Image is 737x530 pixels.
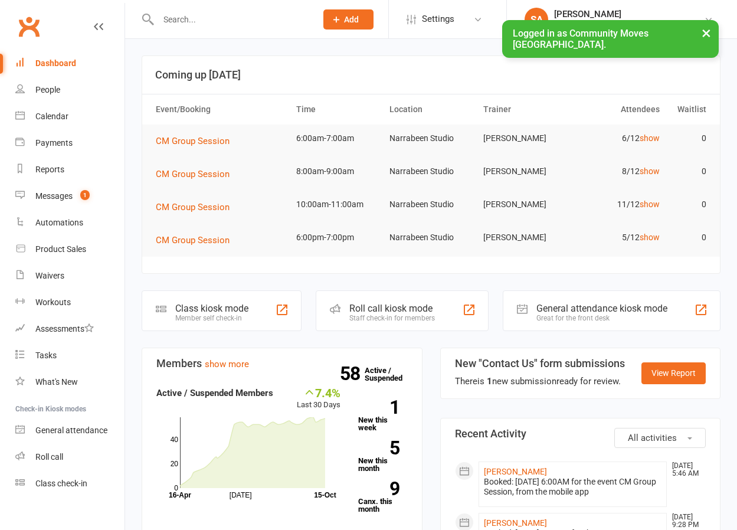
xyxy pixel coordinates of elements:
[156,202,230,212] span: CM Group Session
[349,303,435,314] div: Roll call kiosk mode
[358,441,408,472] a: 5New this month
[641,362,706,384] a: View Report
[478,125,571,152] td: [PERSON_NAME]
[291,224,384,251] td: 6:00pm-7:00pm
[422,6,454,32] span: Settings
[536,314,667,322] div: Great for the front desk
[14,12,44,41] a: Clubworx
[665,125,712,152] td: 0
[384,224,477,251] td: Narrabeen Studio
[35,351,57,360] div: Tasks
[155,11,308,28] input: Search...
[487,376,492,387] strong: 1
[205,359,249,369] a: show more
[484,477,662,497] div: Booked: [DATE] 6:00AM for the event CM Group Session, from the mobile app
[358,439,399,457] strong: 5
[571,158,664,185] td: 8/12
[35,112,68,121] div: Calendar
[15,263,125,289] a: Waivers
[15,77,125,103] a: People
[323,9,374,30] button: Add
[640,233,660,242] a: show
[478,158,571,185] td: [PERSON_NAME]
[365,358,417,391] a: 58Active / Suspended
[614,428,706,448] button: All activities
[15,50,125,77] a: Dashboard
[156,235,230,246] span: CM Group Session
[15,342,125,369] a: Tasks
[35,191,73,201] div: Messages
[155,69,707,81] h3: Coming up [DATE]
[554,9,704,19] div: [PERSON_NAME]
[358,480,399,498] strong: 9
[35,377,78,387] div: What's New
[666,462,705,477] time: [DATE] 5:46 AM
[156,388,273,398] strong: Active / Suspended Members
[478,224,571,251] td: [PERSON_NAME]
[478,94,571,125] th: Trainer
[35,479,87,488] div: Class check-in
[665,224,712,251] td: 0
[513,28,648,50] span: Logged in as Community Moves [GEOGRAPHIC_DATA].
[15,369,125,395] a: What's New
[340,365,365,382] strong: 58
[156,358,408,369] h3: Members
[156,167,238,181] button: CM Group Session
[696,20,717,45] button: ×
[384,125,477,152] td: Narrabeen Studio
[665,191,712,218] td: 0
[175,303,248,314] div: Class kiosk mode
[554,19,704,30] div: Community Moves [GEOGRAPHIC_DATA]
[291,94,384,125] th: Time
[15,210,125,236] a: Automations
[384,191,477,218] td: Narrabeen Studio
[15,316,125,342] a: Assessments
[15,103,125,130] a: Calendar
[666,513,705,529] time: [DATE] 9:28 PM
[291,158,384,185] td: 8:00am-9:00am
[384,94,477,125] th: Location
[15,289,125,316] a: Workouts
[478,191,571,218] td: [PERSON_NAME]
[628,433,677,443] span: All activities
[35,165,64,174] div: Reports
[291,191,384,218] td: 10:00am-11:00am
[35,85,60,94] div: People
[571,125,664,152] td: 6/12
[35,426,107,435] div: General attendance
[15,470,125,497] a: Class kiosk mode
[80,190,90,200] span: 1
[291,125,384,152] td: 6:00am-7:00am
[640,166,660,176] a: show
[344,15,359,24] span: Add
[15,130,125,156] a: Payments
[156,169,230,179] span: CM Group Session
[156,200,238,214] button: CM Group Session
[358,398,399,416] strong: 1
[35,324,94,333] div: Assessments
[640,199,660,209] a: show
[35,297,71,307] div: Workouts
[665,158,712,185] td: 0
[15,156,125,183] a: Reports
[35,244,86,254] div: Product Sales
[455,374,625,388] div: There is new submission ready for review.
[455,358,625,369] h3: New "Contact Us" form submissions
[35,58,76,68] div: Dashboard
[358,400,408,431] a: 1New this week
[156,136,230,146] span: CM Group Session
[640,133,660,143] a: show
[15,444,125,470] a: Roll call
[175,314,248,322] div: Member self check-in
[358,482,408,513] a: 9Canx. this month
[297,386,340,411] div: Last 30 Days
[35,138,73,148] div: Payments
[571,224,664,251] td: 5/12
[571,191,664,218] td: 11/12
[484,467,547,476] a: [PERSON_NAME]
[384,158,477,185] td: Narrabeen Studio
[349,314,435,322] div: Staff check-in for members
[150,94,291,125] th: Event/Booking
[35,218,83,227] div: Automations
[665,94,712,125] th: Waitlist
